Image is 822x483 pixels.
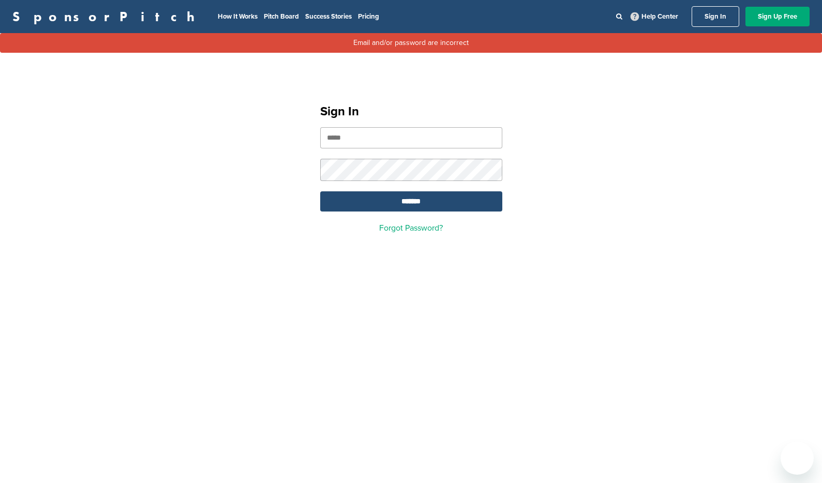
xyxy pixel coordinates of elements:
[305,12,352,21] a: Success Stories
[218,12,258,21] a: How It Works
[629,10,680,23] a: Help Center
[320,102,502,121] h1: Sign In
[264,12,299,21] a: Pitch Board
[745,7,810,26] a: Sign Up Free
[358,12,379,21] a: Pricing
[781,442,814,475] iframe: Button to launch messaging window
[692,6,739,27] a: Sign In
[379,223,443,233] a: Forgot Password?
[12,10,201,23] a: SponsorPitch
